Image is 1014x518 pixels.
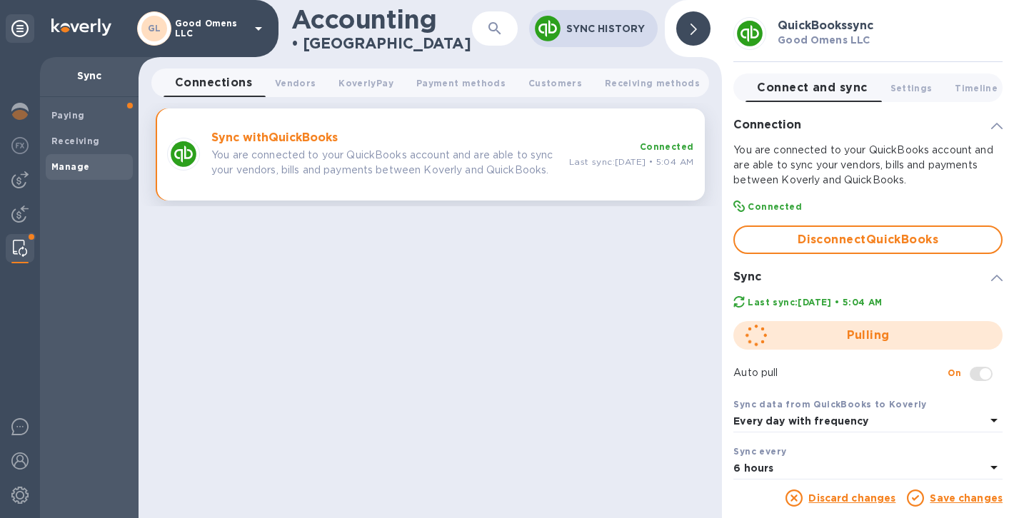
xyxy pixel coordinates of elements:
[733,446,786,457] b: Sync every
[748,297,882,308] b: Last sync: [DATE] • 5:04 AM
[51,19,111,36] img: Logo
[733,399,926,410] b: Sync data from QuickBooks to Koverly
[955,81,998,96] span: Timeline
[175,19,246,39] p: Good Omens LLC
[733,365,948,380] p: Auto pull
[948,367,961,378] b: On
[6,14,34,43] div: Unpin categories
[733,415,868,427] b: Every day with frequency
[291,4,436,34] h1: Accounting
[733,143,1003,188] p: You are connected to your QuickBooks account and are able to sync your vendors, bills and payment...
[746,231,990,248] span: Disconnect QuickBooks
[275,76,316,91] span: Vendors
[733,118,801,132] h3: Connection
[930,492,1003,504] a: Save changes
[733,265,1003,289] div: Sync
[211,131,338,144] b: Sync with QuickBooks
[51,68,127,83] p: Sync
[291,34,471,52] h2: • [GEOGRAPHIC_DATA]
[51,136,100,146] b: Receiving
[211,148,558,178] p: You are connected to your QuickBooks account and are able to sync your vendors, bills and payment...
[778,34,870,46] b: Good Omens LLC
[733,113,1003,137] div: Connection
[175,73,252,93] span: Connections
[748,201,802,212] b: Connected
[528,76,582,91] span: Customers
[778,19,873,32] b: QuickBooks sync
[51,161,89,172] b: Manage
[605,76,700,91] span: Receiving methods
[51,110,84,121] b: Paying
[733,462,773,474] b: 6 hours
[757,78,867,98] span: Connect and sync
[640,141,694,152] b: Connected
[569,156,693,167] span: Last sync: [DATE] • 5:04 AM
[566,21,647,36] p: Sync History
[733,225,1003,254] button: DisconnectQuickBooks
[808,492,895,504] a: Discard changes
[733,270,761,284] h3: Sync
[890,81,933,96] span: Settings
[11,137,29,154] img: Foreign exchange
[416,76,506,91] span: Payment methods
[338,76,393,91] span: KoverlyPay
[148,23,161,34] b: GL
